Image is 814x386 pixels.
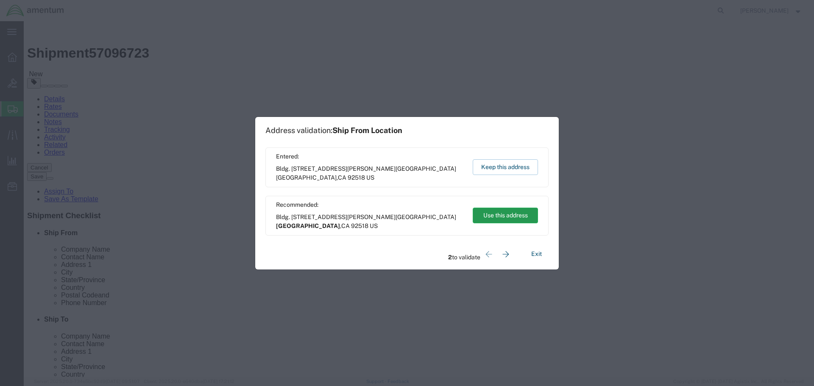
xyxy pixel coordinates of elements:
[332,126,402,135] span: Ship From Location
[276,222,340,229] span: [GEOGRAPHIC_DATA]
[448,246,514,263] div: to validate
[473,208,538,223] button: Use this address
[524,247,549,261] button: Exit
[276,152,465,161] span: Entered:
[265,126,402,135] h1: Address validation:
[276,200,465,209] span: Recommended:
[341,222,350,229] span: CA
[351,222,368,229] span: 92518
[448,254,452,261] span: 2
[370,222,378,229] span: US
[276,213,465,230] span: Bldg. [STREET_ADDRESS][PERSON_NAME][GEOGRAPHIC_DATA] ,
[276,174,337,181] span: [GEOGRAPHIC_DATA]
[473,159,538,175] button: Keep this address
[276,164,465,182] span: Bldg. [STREET_ADDRESS][PERSON_NAME][GEOGRAPHIC_DATA] ,
[366,174,374,181] span: US
[338,174,346,181] span: CA
[348,174,365,181] span: 92518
